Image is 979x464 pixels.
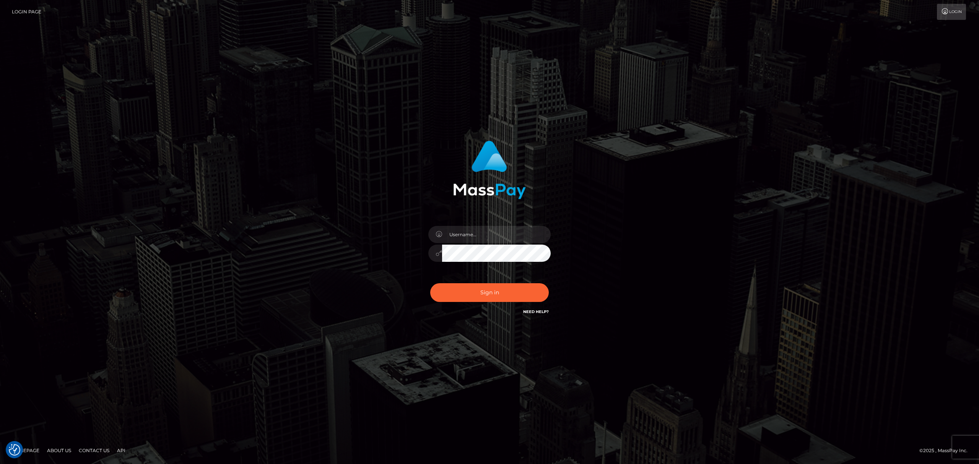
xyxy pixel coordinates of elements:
[9,444,20,456] img: Revisit consent button
[12,4,41,20] a: Login Page
[114,445,128,456] a: API
[8,445,42,456] a: Homepage
[523,309,549,314] a: Need Help?
[9,444,20,456] button: Consent Preferences
[442,226,551,243] input: Username...
[919,446,973,455] div: © 2025 , MassPay Inc.
[430,283,549,302] button: Sign in
[44,445,74,456] a: About Us
[937,4,966,20] a: Login
[453,141,526,199] img: MassPay Login
[76,445,112,456] a: Contact Us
